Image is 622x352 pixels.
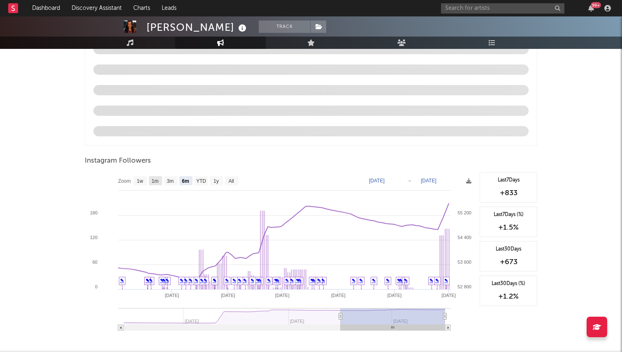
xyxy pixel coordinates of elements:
text: 0 [95,284,97,289]
div: Last 30 Days [484,246,533,253]
text: [DATE] [387,293,402,298]
a: ✎ [165,278,169,283]
a: ✎ [296,278,299,283]
input: Search for artists [441,3,564,14]
span: Instagram Followers [85,156,151,166]
text: Zoom [118,178,131,184]
div: Last 30 Days (%) [484,280,533,288]
text: 1m [152,178,159,184]
text: [DATE] [421,178,436,184]
a: ✎ [189,278,193,283]
text: 60 [93,260,97,265]
div: [PERSON_NAME] [146,21,248,34]
text: [DATE] [441,293,456,298]
a: ✎ [435,278,439,283]
a: ✎ [352,278,355,283]
div: +1.5 % [484,223,533,232]
a: ✎ [238,278,241,283]
a: ✎ [258,278,262,283]
a: ✎ [149,278,153,283]
a: ✎ [397,278,401,283]
a: ✎ [359,278,363,283]
div: Last 7 Days (%) [484,211,533,219]
div: +673 [484,257,533,267]
a: ✎ [184,278,188,283]
a: ✎ [274,278,278,283]
text: 3m [167,178,174,184]
a: ✎ [298,278,302,283]
a: ✎ [399,278,403,283]
text: 180 [90,210,97,215]
a: ✎ [429,278,433,283]
text: [DATE] [221,293,235,298]
a: ✎ [120,278,124,283]
text: 53 600 [457,260,471,265]
a: ✎ [267,278,271,283]
a: ✎ [200,278,204,283]
a: ✎ [386,278,390,283]
text: YTD [196,178,206,184]
div: Last 7 Days [484,177,533,184]
a: ✎ [225,278,229,283]
a: ✎ [317,278,321,283]
a: ✎ [251,278,254,283]
button: 99+ [588,5,594,12]
button: Track [259,21,310,33]
text: 54 400 [457,235,471,240]
a: ✎ [204,278,207,283]
a: ✎ [285,278,289,283]
a: ✎ [213,278,216,283]
text: 120 [90,235,97,240]
a: ✎ [160,278,164,283]
a: ✎ [232,278,236,283]
a: ✎ [195,278,198,283]
a: ✎ [243,278,247,283]
text: 6m [182,178,189,184]
text: 52 800 [457,284,471,289]
text: 55 200 [457,210,471,215]
text: → [407,178,412,184]
text: [DATE] [275,293,290,298]
a: ✎ [146,278,149,283]
a: ✎ [290,278,294,283]
a: ✎ [180,278,183,283]
div: 99 + [591,2,601,8]
text: [DATE] [331,293,346,298]
text: 1y [214,178,219,184]
div: +833 [484,188,533,198]
a: ✎ [372,278,376,283]
text: [DATE] [369,178,385,184]
div: +1.2 % [484,292,533,301]
a: ✎ [162,278,166,283]
a: ✎ [444,278,448,283]
text: All [228,178,234,184]
text: 1w [137,178,144,184]
a: ✎ [404,278,408,283]
a: ✎ [321,278,325,283]
text: [DATE] [165,293,179,298]
a: ✎ [256,278,260,283]
a: ✎ [310,278,314,283]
